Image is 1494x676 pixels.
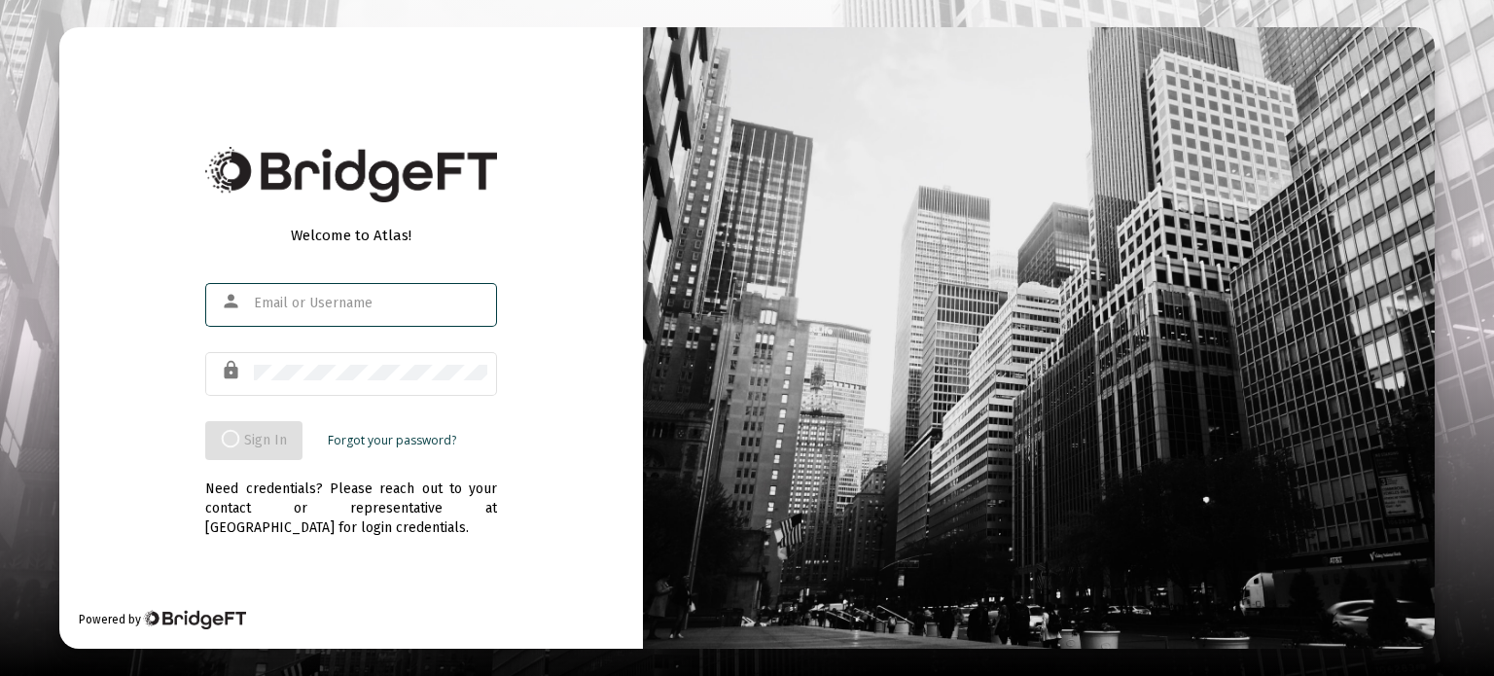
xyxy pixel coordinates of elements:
[221,432,287,448] span: Sign In
[143,610,245,629] img: Bridge Financial Technology Logo
[205,421,302,460] button: Sign In
[254,296,487,311] input: Email or Username
[328,431,456,450] a: Forgot your password?
[221,359,244,382] mat-icon: lock
[79,610,245,629] div: Powered by
[205,460,497,538] div: Need credentials? Please reach out to your contact or representative at [GEOGRAPHIC_DATA] for log...
[205,226,497,245] div: Welcome to Atlas!
[205,147,497,202] img: Bridge Financial Technology Logo
[221,290,244,313] mat-icon: person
